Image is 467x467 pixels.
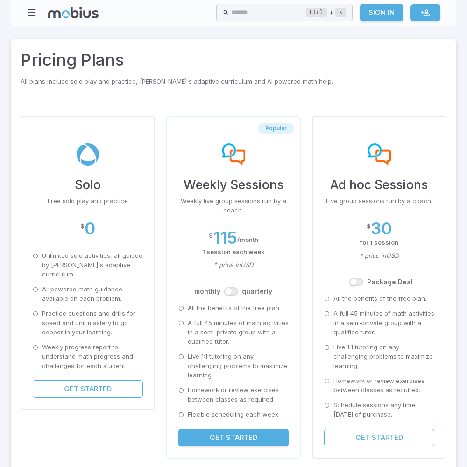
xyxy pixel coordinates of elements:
[178,197,289,215] p: Weekly live group sessions run by a coach.
[188,352,289,380] p: Live 1:1 tutoring on any challenging problems to maximize learning.
[324,238,434,248] p: for 1 session
[188,304,281,313] p: All the benefits of the free plan.
[21,48,446,72] h2: Pricing Plans
[42,343,143,371] p: Weekly progress report to understand math progress and challenges for each student.
[33,380,143,398] button: Get Started
[85,219,95,238] h2: 0
[42,285,143,304] p: AI-powered math guidance available on each problem.
[80,222,85,231] p: $
[335,8,346,17] kbd: k
[178,248,289,257] p: 1 session each week
[188,318,289,347] p: A full 45 minutes of math activities in a semi-private group with a qualified tutor.
[333,294,426,304] p: All the benefits of the free plan.
[306,8,327,17] kbd: Ctrl
[242,287,272,296] label: quarterly
[333,343,434,371] p: Live 1:1 tutoring on any challenging problems to maximize learning.
[237,235,258,245] p: / month
[188,410,280,419] p: Flexible scheduling each week.
[178,175,289,194] h3: Weekly Sessions
[188,386,289,404] p: Homework or review exercises between classes as required.
[306,7,346,18] div: +
[194,287,220,296] label: month ly
[333,401,434,419] p: Schedule sessions any time [DATE] of purchase.
[371,219,392,238] h2: 30
[324,197,434,206] p: Live group sessions run by a coach.
[42,251,143,279] p: Unlimited solo activities, all guided by [PERSON_NAME]'s adaptive curriculum.
[367,222,371,231] p: $
[360,4,403,21] a: Sign In
[333,309,434,337] p: A full 45 minutes of math activities in a semi-private group with a qualified tutor.
[209,231,213,241] p: $
[333,376,434,395] p: Homework or review exercises between classes as required.
[42,309,143,337] p: Practice questions and drills for speed and unit mastery to go deeper in your learning.
[258,125,294,132] span: Popular
[33,175,143,194] h3: Solo
[76,143,99,166] img: solo-plan-img
[367,277,413,287] label: Package Deal
[178,429,289,446] button: Get Started
[324,251,434,261] p: * price in USD
[213,228,237,248] h2: 115
[21,77,446,86] p: All plans include solo play and practice, [PERSON_NAME]'s adaptive curriculum and AI powered math...
[33,197,143,206] p: Free solo play and practice
[324,175,434,194] h3: Ad hoc Sessions
[222,143,245,166] img: weekly-sessions-plan-img
[178,261,289,270] p: * price in USD
[324,429,434,446] button: Get Started
[368,143,391,166] img: ad-hoc sessions-plan-img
